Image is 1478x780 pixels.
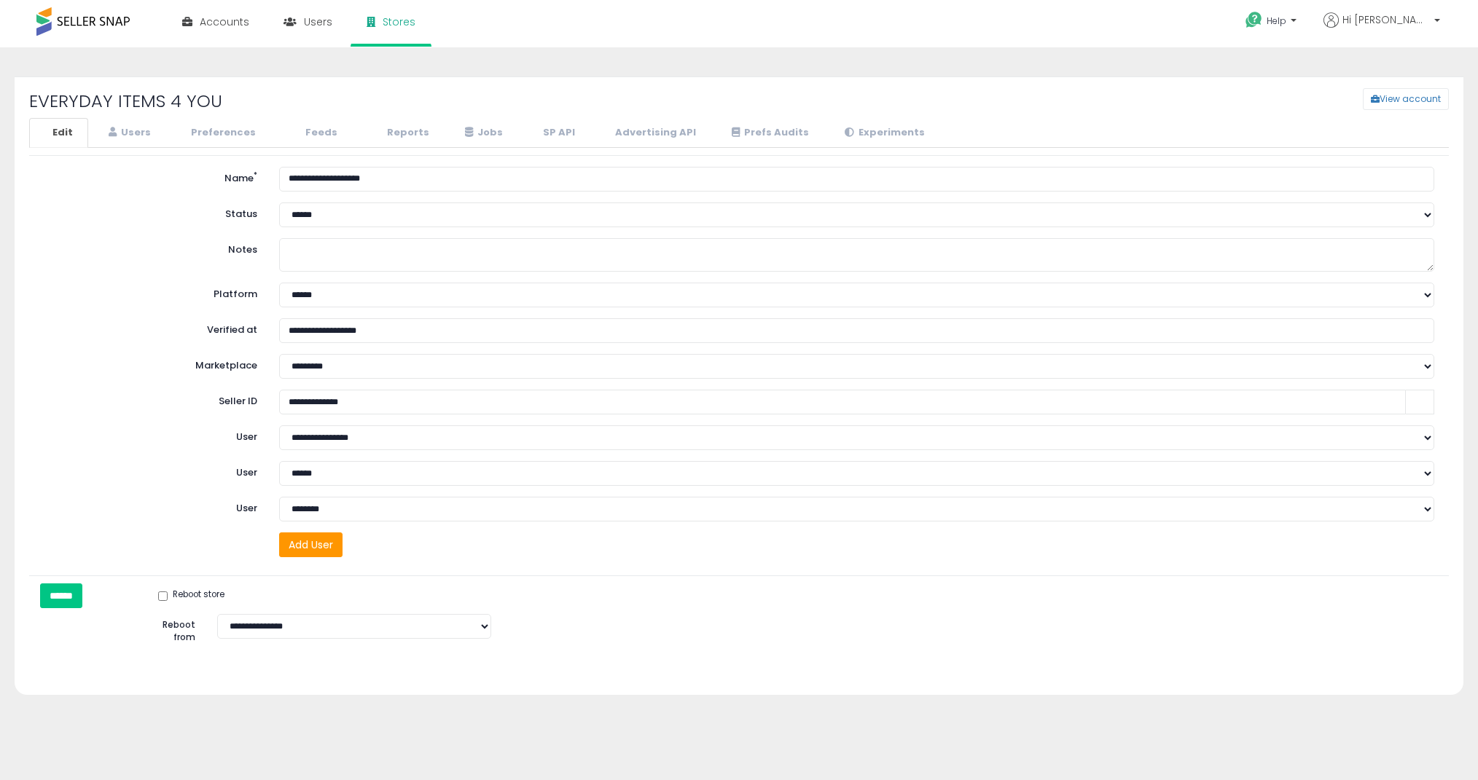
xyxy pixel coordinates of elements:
[383,15,415,29] span: Stores
[33,425,268,444] label: User
[446,118,518,148] a: Jobs
[158,588,224,603] label: Reboot store
[354,118,445,148] a: Reports
[29,118,88,148] a: Edit
[147,614,206,643] label: Reboot from
[1323,12,1440,45] a: Hi [PERSON_NAME]
[273,118,353,148] a: Feeds
[168,118,271,148] a: Preferences
[200,15,249,29] span: Accounts
[520,118,590,148] a: SP API
[33,283,268,302] label: Platform
[33,390,268,409] label: Seller ID
[304,15,332,29] span: Users
[1363,88,1449,110] button: View account
[90,118,166,148] a: Users
[33,461,268,480] label: User
[33,318,268,337] label: Verified at
[279,532,343,557] button: Add User
[33,354,268,373] label: Marketplace
[1267,15,1286,27] span: Help
[33,238,268,257] label: Notes
[592,118,711,148] a: Advertising API
[713,118,824,148] a: Prefs Audits
[158,591,168,601] input: Reboot store
[1352,88,1374,110] a: View account
[1342,12,1430,27] span: Hi [PERSON_NAME]
[33,202,268,221] label: Status
[33,167,268,186] label: Name
[33,497,268,516] label: User
[1245,11,1263,29] i: Get Help
[826,118,940,148] a: Experiments
[18,92,619,111] h2: EVERYDAY ITEMS 4 YOU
